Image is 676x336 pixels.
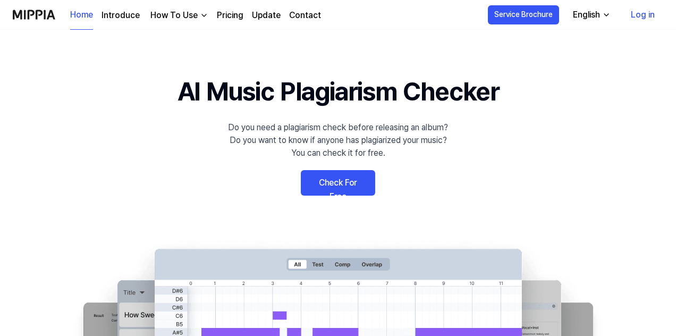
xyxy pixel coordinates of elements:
a: Update [252,9,281,22]
div: English [571,9,602,21]
button: How To Use [148,9,208,22]
img: down [200,11,208,20]
a: Contact [289,9,321,22]
button: English [564,4,617,26]
button: Service Brochure [488,5,559,24]
div: Do you need a plagiarism check before releasing an album? Do you want to know if anyone has plagi... [228,121,448,159]
h1: AI Music Plagiarism Checker [178,72,499,111]
div: How To Use [148,9,200,22]
a: Pricing [217,9,243,22]
a: Check For Free [301,170,375,196]
a: Home [70,1,93,30]
a: Introduce [102,9,140,22]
